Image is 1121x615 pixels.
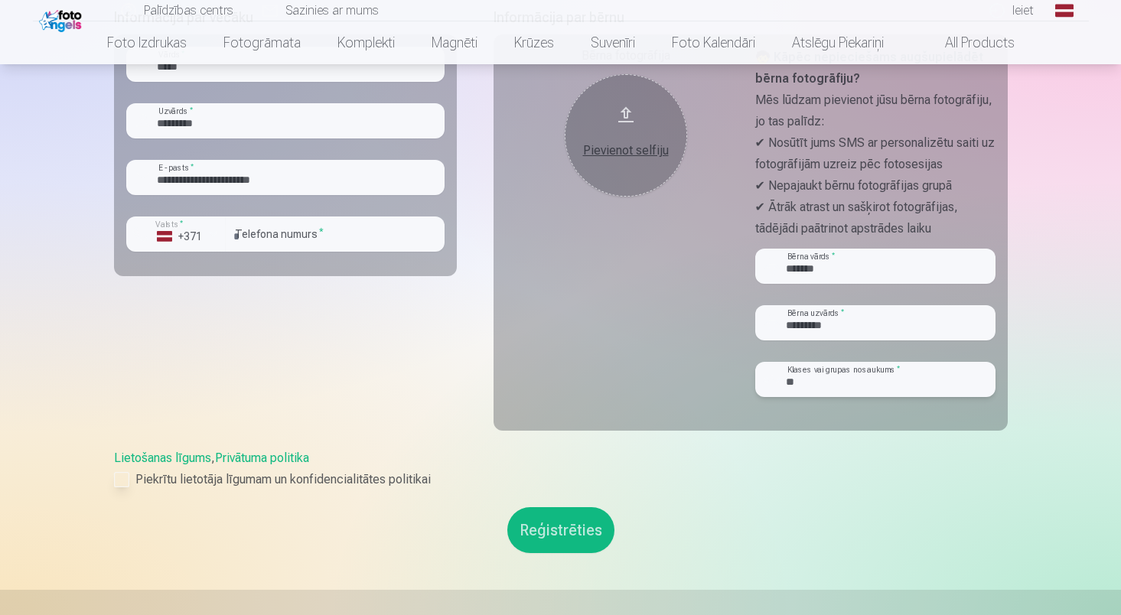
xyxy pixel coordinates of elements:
[114,470,1008,489] label: Piekrītu lietotāja līgumam un konfidencialitātes politikai
[755,175,996,197] p: ✔ Nepajaukt bērnu fotogrāfijas grupā
[507,507,614,553] button: Reģistrēties
[413,21,496,64] a: Magnēti
[565,74,687,197] button: Pievienot selfiju
[39,6,86,32] img: /fa1
[126,216,226,252] button: Valsts*+371
[902,21,1033,64] a: All products
[205,21,319,64] a: Fotogrāmata
[755,132,996,175] p: ✔ Nosūtīt jums SMS ar personalizētu saiti uz fotogrāfijām uzreiz pēc fotosesijas
[319,21,413,64] a: Komplekti
[215,451,309,465] a: Privātuma politika
[114,449,1008,489] div: ,
[151,219,188,230] label: Valsts
[114,451,211,465] a: Lietošanas līgums
[755,197,996,239] p: ✔ Ātrāk atrast un sašķirot fotogrāfijas, tādējādi paātrinot apstrādes laiku
[572,21,653,64] a: Suvenīri
[653,21,774,64] a: Foto kalendāri
[89,21,205,64] a: Foto izdrukas
[496,21,572,64] a: Krūzes
[580,142,672,160] div: Pievienot selfiju
[774,21,902,64] a: Atslēgu piekariņi
[157,229,203,244] div: +371
[755,89,996,132] p: Mēs lūdzam pievienot jūsu bērna fotogrāfiju, jo tas palīdz:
